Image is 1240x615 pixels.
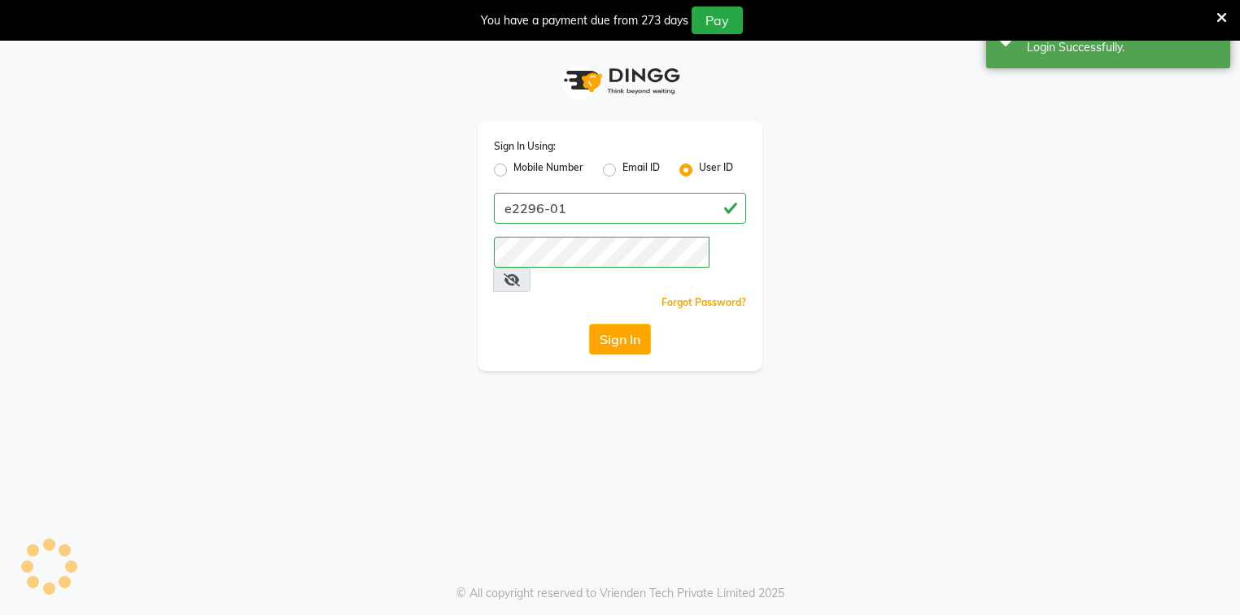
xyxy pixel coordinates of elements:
label: Email ID [622,160,660,180]
div: You have a payment due from 273 days [481,12,688,29]
input: Username [494,237,710,268]
label: Sign In Using: [494,139,556,154]
label: User ID [699,160,733,180]
img: logo1.svg [555,57,685,105]
div: Login Successfully. [1027,39,1218,56]
a: Forgot Password? [661,296,746,308]
input: Username [494,193,746,224]
button: Pay [692,7,743,34]
button: Sign In [589,324,651,355]
label: Mobile Number [513,160,583,180]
